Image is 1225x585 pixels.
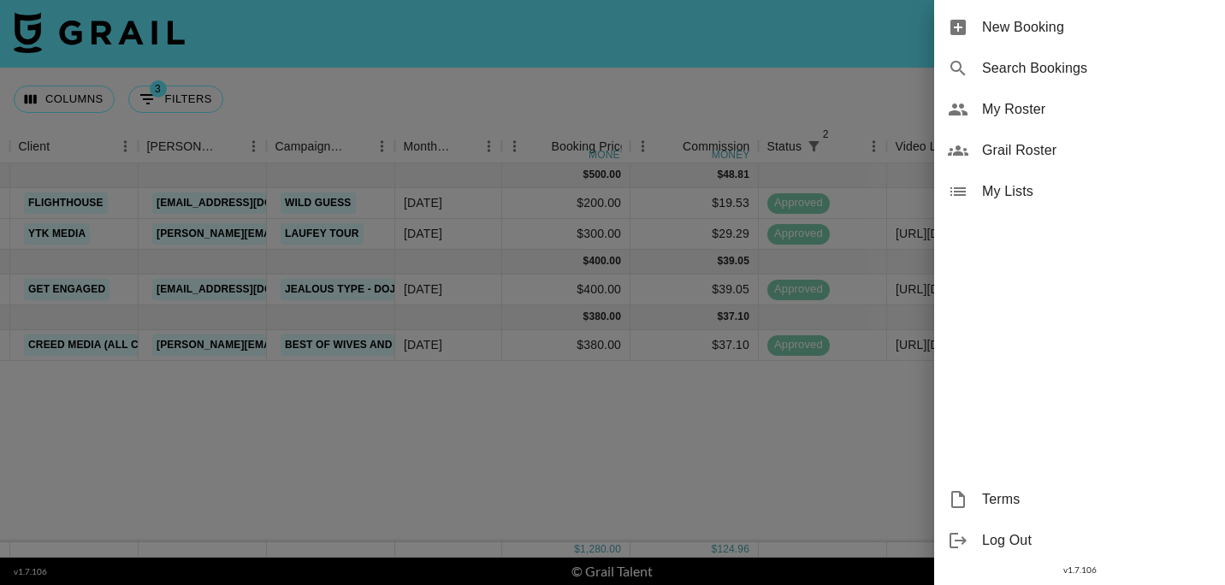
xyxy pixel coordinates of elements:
[934,479,1225,520] div: Terms
[982,489,1211,510] span: Terms
[934,89,1225,130] div: My Roster
[934,48,1225,89] div: Search Bookings
[934,130,1225,171] div: Grail Roster
[982,530,1211,551] span: Log Out
[982,17,1211,38] span: New Booking
[934,520,1225,561] div: Log Out
[934,7,1225,48] div: New Booking
[934,561,1225,579] div: v 1.7.106
[982,181,1211,202] span: My Lists
[934,171,1225,212] div: My Lists
[982,140,1211,161] span: Grail Roster
[982,99,1211,120] span: My Roster
[982,58,1211,79] span: Search Bookings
